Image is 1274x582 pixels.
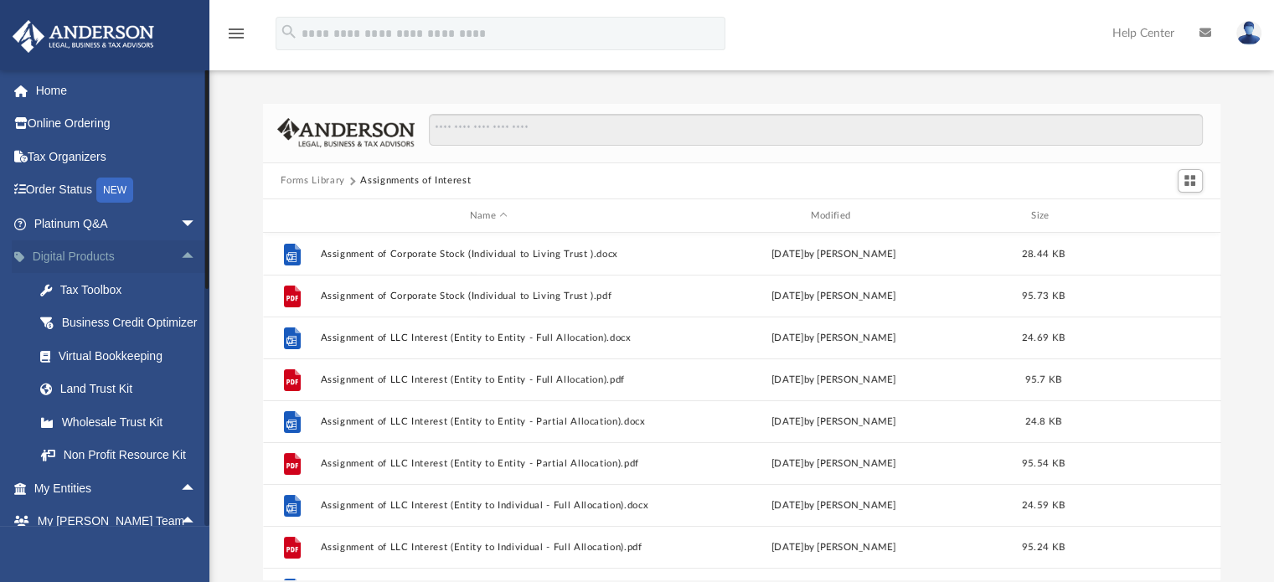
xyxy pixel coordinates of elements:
i: search [280,23,298,41]
div: id [1084,209,1201,224]
span: arrow_drop_up [180,240,214,275]
a: Wholesale Trust Kit [23,405,222,439]
a: Virtual Bookkeeping [23,339,222,373]
a: Digital Productsarrow_drop_up [12,240,222,274]
span: 28.44 KB [1021,250,1064,259]
button: Assignment of LLC Interest (Entity to Entity - Full Allocation).pdf [320,374,658,385]
a: Land Trust Kit [23,373,222,406]
a: Business Credit Optimizer [23,306,222,340]
div: [DATE] by [PERSON_NAME] [665,373,1003,388]
a: My [PERSON_NAME] Teamarrow_drop_up [12,505,214,538]
span: 95.73 KB [1021,291,1064,301]
div: Wholesale Trust Kit [59,412,201,433]
span: 95.24 KB [1021,543,1064,552]
span: 95.54 KB [1021,459,1064,468]
img: Anderson Advisors Platinum Portal [8,20,159,53]
button: Assignments of Interest [360,173,471,188]
div: Non Profit Resource Kit [59,445,201,466]
img: User Pic [1236,21,1261,45]
button: Assignment of Corporate Stock (Individual to Living Trust ).docx [320,249,658,260]
button: Assignment of Corporate Stock (Individual to Living Trust ).pdf [320,291,658,301]
button: Assignment of LLC Interest (Entity to Individual - Full Allocation).pdf [320,542,658,553]
div: Modified [664,209,1002,224]
div: Business Credit Optimizer [59,312,201,333]
button: Switch to Grid View [1178,169,1203,193]
span: 24.69 KB [1021,333,1064,343]
span: 95.7 KB [1024,375,1061,384]
button: Forms Library [281,173,344,188]
input: Search files and folders [429,114,1202,146]
div: id [270,209,312,224]
i: menu [226,23,246,44]
a: Tax Organizers [12,140,222,173]
a: Tax Toolbox [23,273,222,306]
span: arrow_drop_down [180,207,214,241]
div: Land Trust Kit [59,379,201,399]
span: arrow_drop_up [180,471,214,506]
div: [DATE] by [PERSON_NAME] [665,247,1003,262]
div: [DATE] by [PERSON_NAME] [665,289,1003,304]
div: [DATE] by [PERSON_NAME] [665,456,1003,471]
div: [DATE] by [PERSON_NAME] [665,415,1003,430]
div: Virtual Bookkeeping [59,346,201,367]
div: [DATE] by [PERSON_NAME] [665,540,1003,555]
span: 24.59 KB [1021,501,1064,510]
div: Size [1009,209,1076,224]
button: Assignment of LLC Interest (Entity to Entity - Partial Allocation).docx [320,416,658,427]
a: Online Ordering [12,107,222,141]
button: Assignment of LLC Interest (Entity to Individual - Full Allocation).docx [320,500,658,511]
a: Non Profit Resource Kit [23,439,222,472]
button: Assignment of LLC Interest (Entity to Entity - Full Allocation).docx [320,332,658,343]
a: My Entitiesarrow_drop_up [12,471,222,505]
div: grid [263,233,1221,579]
div: [DATE] by [PERSON_NAME] [665,331,1003,346]
a: Home [12,74,222,107]
button: Assignment of LLC Interest (Entity to Entity - Partial Allocation).pdf [320,458,658,469]
a: menu [226,32,246,44]
div: NEW [96,178,133,203]
span: 24.8 KB [1024,417,1061,426]
a: Order StatusNEW [12,173,222,208]
span: arrow_drop_up [180,505,214,539]
div: [DATE] by [PERSON_NAME] [665,498,1003,513]
div: Name [319,209,657,224]
div: Tax Toolbox [59,280,201,301]
a: Platinum Q&Aarrow_drop_down [12,207,222,240]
